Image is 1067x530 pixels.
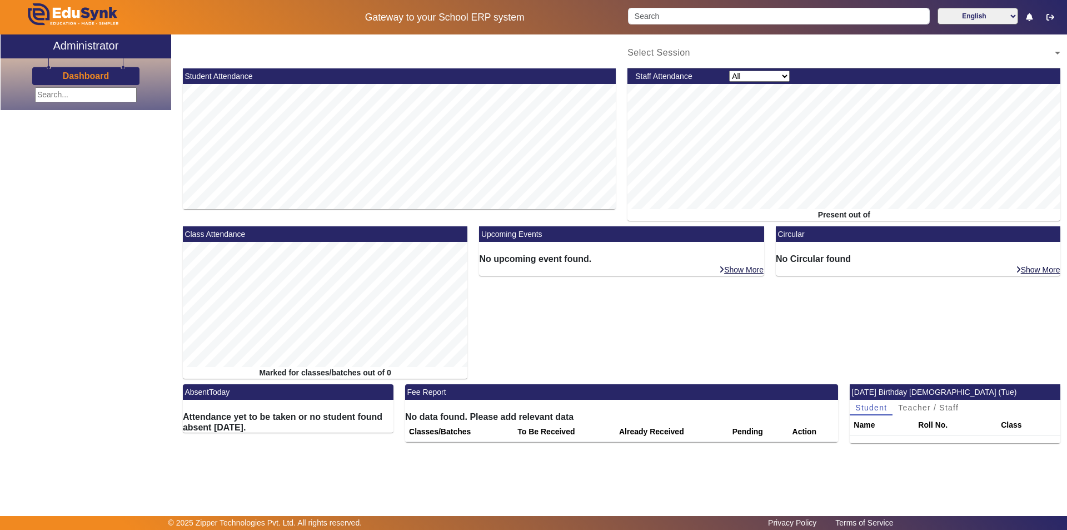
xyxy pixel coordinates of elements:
h6: No data found. Please add relevant data [405,412,838,422]
th: Already Received [615,422,729,442]
h6: No Circular found [776,254,1061,264]
th: Pending [729,422,789,442]
th: Roll No. [914,415,997,435]
span: Teacher / Staff [898,404,959,412]
div: Staff Attendance [630,71,724,82]
h6: No upcoming event found. [479,254,764,264]
input: Search... [35,87,137,102]
th: To Be Received [513,422,615,442]
a: Privacy Policy [762,516,822,530]
mat-card-header: [DATE] Birthday [DEMOGRAPHIC_DATA] (Tue) [850,384,1060,400]
p: © 2025 Zipper Technologies Pvt. Ltd. All rights reserved. [168,517,362,529]
mat-card-header: AbsentToday [183,384,393,400]
mat-card-header: Fee Report [405,384,838,400]
h6: Attendance yet to be taken or no student found absent [DATE]. [183,412,393,433]
mat-card-header: Circular [776,226,1061,242]
div: Present out of [627,209,1060,221]
mat-card-header: Class Attendance [183,226,468,242]
mat-card-header: Student Attendance [183,68,616,84]
span: Student [855,404,887,412]
h3: Dashboard [63,71,109,81]
a: Administrator [1,34,171,58]
h5: Gateway to your School ERP system [273,12,616,23]
a: Show More [1015,265,1061,275]
span: Select Session [627,48,690,57]
th: Name [850,415,914,435]
input: Search [628,8,929,24]
a: Dashboard [62,70,110,82]
a: Terms of Service [830,516,899,530]
th: Classes/Batches [405,422,513,442]
mat-card-header: Upcoming Events [479,226,764,242]
h2: Administrator [53,39,119,52]
div: Marked for classes/batches out of 0 [183,367,468,379]
a: Show More [719,265,764,275]
th: Class [997,415,1060,435]
th: Action [789,422,839,442]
